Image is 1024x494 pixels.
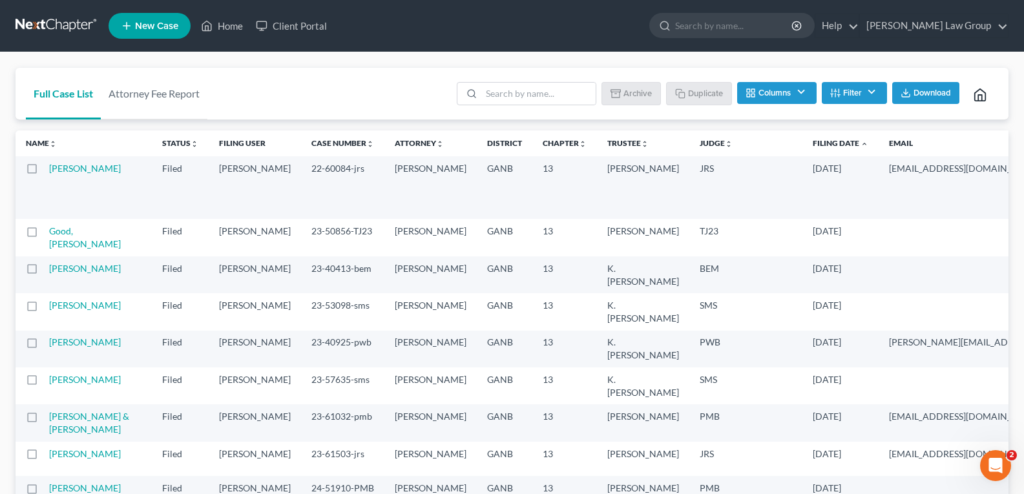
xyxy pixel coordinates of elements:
a: Case Numberunfold_more [311,138,374,148]
a: [PERSON_NAME] [49,263,121,274]
td: [DATE] [802,404,879,441]
td: 13 [532,293,597,330]
td: [PERSON_NAME] [384,219,477,256]
td: Filed [152,331,209,367]
td: Filed [152,219,209,256]
td: GANB [477,256,532,293]
td: [PERSON_NAME] [597,156,689,219]
i: unfold_more [49,140,57,148]
td: SMS [689,293,802,330]
a: Full Case List [26,68,101,119]
th: Filing User [209,130,301,156]
a: Trusteeunfold_more [607,138,649,148]
td: [PERSON_NAME] [384,442,477,476]
td: [PERSON_NAME] [209,256,301,293]
td: [PERSON_NAME] [209,156,301,219]
a: [PERSON_NAME] & [PERSON_NAME] [49,411,129,435]
button: Filter [822,82,887,104]
i: unfold_more [641,140,649,148]
a: Filing Date expand_less [813,138,868,148]
td: 13 [532,156,597,219]
td: [PERSON_NAME] [209,219,301,256]
td: Filed [152,367,209,404]
td: [PERSON_NAME] [597,404,689,441]
td: Filed [152,256,209,293]
td: GANB [477,219,532,256]
td: 23-40413-bem [301,256,384,293]
a: Good, [PERSON_NAME] [49,225,121,249]
td: [DATE] [802,331,879,367]
td: [PERSON_NAME] [384,331,477,367]
td: 13 [532,404,597,441]
td: [PERSON_NAME] [384,256,477,293]
a: Home [194,14,249,37]
i: expand_less [861,140,868,148]
td: 23-57635-sms [301,367,384,404]
td: 13 [532,256,597,293]
i: unfold_more [191,140,198,148]
td: [PERSON_NAME] [209,367,301,404]
td: 23-61032-pmb [301,404,384,441]
td: [PERSON_NAME] [384,367,477,404]
td: K. [PERSON_NAME] [597,367,689,404]
td: [PERSON_NAME] [597,442,689,476]
td: 23-40925-pwb [301,331,384,367]
i: unfold_more [725,140,733,148]
td: 13 [532,331,597,367]
i: unfold_more [436,140,444,148]
a: [PERSON_NAME] [49,163,121,174]
td: BEM [689,256,802,293]
td: Filed [152,404,209,441]
td: [PERSON_NAME] [384,293,477,330]
td: K. [PERSON_NAME] [597,331,689,367]
td: GANB [477,442,532,476]
td: [DATE] [802,442,879,476]
a: Statusunfold_more [162,138,198,148]
td: PMB [689,404,802,441]
td: 13 [532,442,597,476]
td: [PERSON_NAME] [384,404,477,441]
td: PWB [689,331,802,367]
td: JRS [689,156,802,219]
td: [DATE] [802,256,879,293]
td: [DATE] [802,156,879,219]
a: [PERSON_NAME] Law Group [860,14,1008,37]
td: [PERSON_NAME] [209,331,301,367]
th: District [477,130,532,156]
a: Attorneyunfold_more [395,138,444,148]
td: TJ23 [689,219,802,256]
td: K. [PERSON_NAME] [597,256,689,293]
a: [PERSON_NAME] [49,482,121,493]
button: Columns [737,82,816,104]
a: [PERSON_NAME] [49,374,121,385]
td: GANB [477,331,532,367]
td: [PERSON_NAME] [209,404,301,441]
span: 2 [1007,450,1017,460]
td: [PERSON_NAME] [597,219,689,256]
td: 23-50856-TJ23 [301,219,384,256]
a: Client Portal [249,14,333,37]
td: [DATE] [802,367,879,404]
a: [PERSON_NAME] [49,336,121,347]
td: GANB [477,156,532,219]
td: 22-60084-jrs [301,156,384,219]
td: Filed [152,156,209,219]
a: Help [815,14,859,37]
td: JRS [689,442,802,476]
span: New Case [135,21,178,31]
td: [PERSON_NAME] [384,156,477,219]
td: GANB [477,367,532,404]
td: [DATE] [802,293,879,330]
a: Judgeunfold_more [700,138,733,148]
td: 13 [532,367,597,404]
i: unfold_more [579,140,587,148]
td: [PERSON_NAME] [209,442,301,476]
td: GANB [477,293,532,330]
input: Search by name... [675,14,793,37]
td: 13 [532,219,597,256]
td: 23-61503-jrs [301,442,384,476]
td: [DATE] [802,219,879,256]
td: GANB [477,404,532,441]
a: Attorney Fee Report [101,68,207,119]
i: unfold_more [366,140,374,148]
